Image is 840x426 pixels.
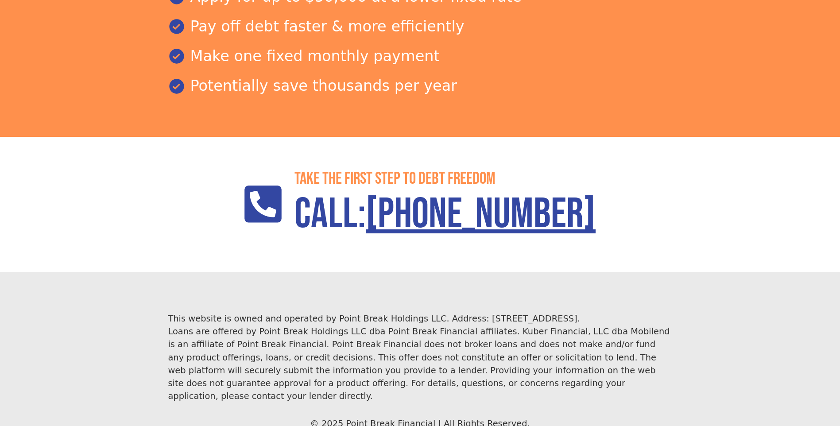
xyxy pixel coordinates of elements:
[366,189,596,240] a: [PHONE_NUMBER]
[294,169,596,189] h2: Take the First step to debt freedom
[294,189,596,240] h1: Call:
[168,312,672,403] div: This website is owned and operated by Point Break Holdings LLC. Address: [STREET_ADDRESS]. Loans ...
[168,15,672,38] div: Pay off debt faster & more efficiently
[168,45,672,67] div: Make one fixed monthly payment
[168,75,672,97] div: Potentially save thousands per year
